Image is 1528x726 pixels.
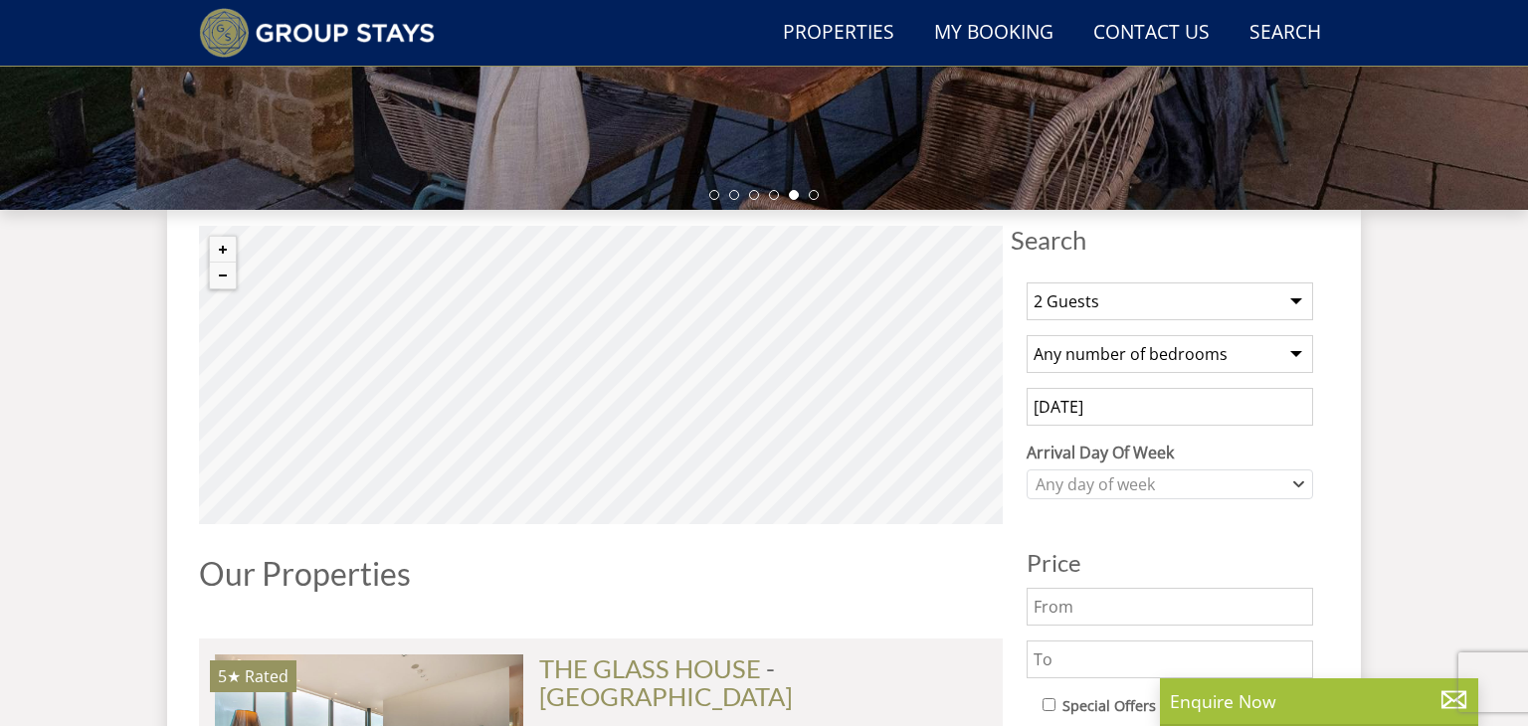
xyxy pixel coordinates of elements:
[218,665,241,687] span: THE GLASS HOUSE has a 5 star rating under the Quality in Tourism Scheme
[1027,388,1313,426] input: Arrival Date
[1027,640,1313,678] input: To
[1062,695,1191,717] label: Special Offers Only
[539,653,793,711] span: -
[210,263,236,288] button: Zoom out
[199,8,435,58] img: Group Stays
[1241,11,1329,56] a: Search
[1031,473,1288,495] div: Any day of week
[1027,550,1313,576] h3: Price
[199,556,1003,591] h1: Our Properties
[1027,441,1313,464] label: Arrival Day Of Week
[1027,469,1313,499] div: Combobox
[539,653,761,683] a: THE GLASS HOUSE
[1011,226,1329,254] span: Search
[199,226,1003,524] canvas: Map
[926,11,1061,56] a: My Booking
[775,11,902,56] a: Properties
[539,681,793,711] a: [GEOGRAPHIC_DATA]
[1027,588,1313,626] input: From
[245,665,288,687] span: Rated
[210,237,236,263] button: Zoom in
[1085,11,1218,56] a: Contact Us
[1170,688,1468,714] p: Enquire Now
